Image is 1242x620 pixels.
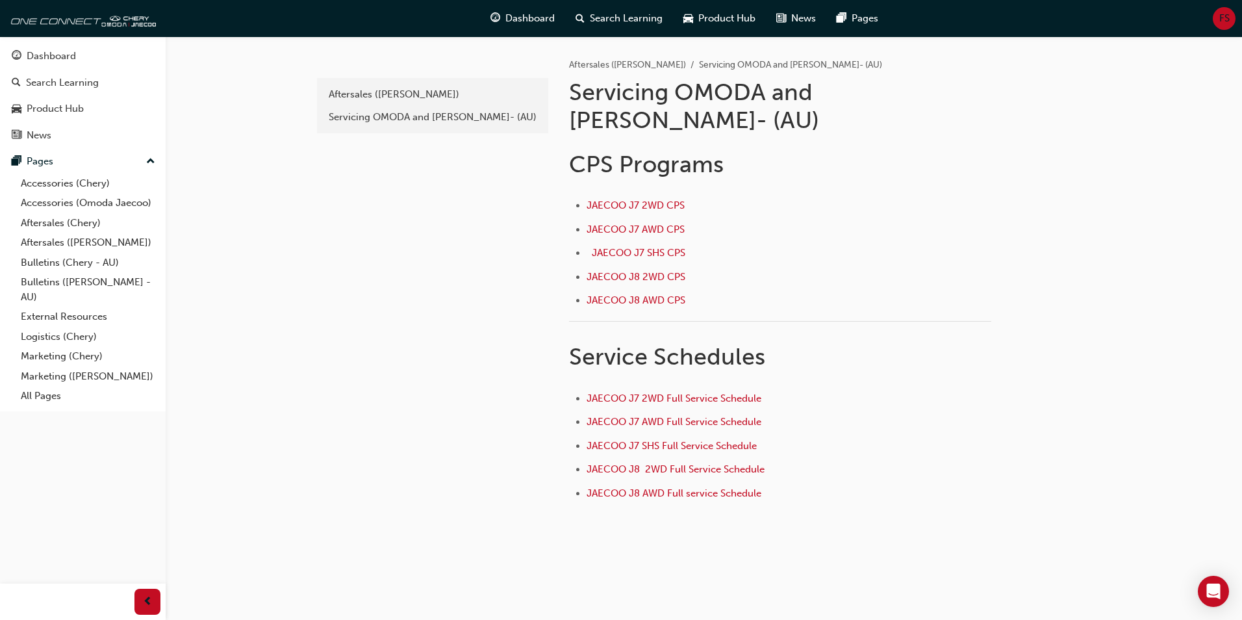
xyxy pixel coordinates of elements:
[587,271,685,283] a: JAECOO J8 2WD CPS
[587,416,764,428] a: JAECOO J7 AWD Full Service Schedule
[699,58,882,73] li: Servicing OMODA and [PERSON_NAME]- (AU)
[16,233,160,253] a: Aftersales ([PERSON_NAME])
[590,11,663,26] span: Search Learning
[587,487,761,499] a: JAECOO J8 AWD Full service Schedule
[565,5,673,32] a: search-iconSearch Learning
[569,150,724,178] span: CPS Programs
[587,463,765,475] a: JAECOO J8 2WD Full Service Schedule
[569,59,686,70] a: Aftersales ([PERSON_NAME])
[27,154,53,169] div: Pages
[5,44,160,68] a: Dashboard
[826,5,889,32] a: pages-iconPages
[5,123,160,148] a: News
[329,110,537,125] div: Servicing OMODA and [PERSON_NAME]- (AU)
[16,367,160,387] a: Marketing ([PERSON_NAME])
[766,5,826,32] a: news-iconNews
[587,200,687,211] a: JAECOO J7 2WD CPS
[26,75,99,90] div: Search Learning
[12,130,21,142] span: news-icon
[791,11,816,26] span: News
[12,103,21,115] span: car-icon
[480,5,565,32] a: guage-iconDashboard
[5,149,160,174] button: Pages
[505,11,555,26] span: Dashboard
[12,77,21,89] span: search-icon
[683,10,693,27] span: car-icon
[329,87,537,102] div: Aftersales ([PERSON_NAME])
[1213,7,1236,30] button: FS
[490,10,500,27] span: guage-icon
[143,594,153,610] span: prev-icon
[322,106,543,129] a: Servicing OMODA and [PERSON_NAME]- (AU)
[16,213,160,233] a: Aftersales (Chery)
[1219,11,1230,26] span: FS
[5,97,160,121] a: Product Hub
[27,101,84,116] div: Product Hub
[16,193,160,213] a: Accessories (Omoda Jaecoo)
[5,71,160,95] a: Search Learning
[16,253,160,273] a: Bulletins (Chery - AU)
[569,78,995,135] h1: Servicing OMODA and [PERSON_NAME]- (AU)
[12,156,21,168] span: pages-icon
[16,386,160,406] a: All Pages
[776,10,786,27] span: news-icon
[587,440,759,452] a: JAECOO J7 SHS Full Service Schedule
[673,5,766,32] a: car-iconProduct Hub
[837,10,846,27] span: pages-icon
[576,10,585,27] span: search-icon
[16,272,160,307] a: Bulletins ([PERSON_NAME] - AU)
[16,307,160,327] a: External Resources
[592,247,688,259] a: JAECOO J7 SHS CPS
[146,153,155,170] span: up-icon
[16,346,160,367] a: Marketing (Chery)
[698,11,755,26] span: Product Hub
[587,393,761,404] a: JAECOO J7 2WD Full Service Schedule
[587,294,685,306] a: JAECOO J8 AWD CPS
[1198,576,1229,607] div: Open Intercom Messenger
[27,128,51,143] div: News
[16,174,160,194] a: Accessories (Chery)
[16,327,160,347] a: Logistics (Chery)
[587,224,687,235] a: JAECOO J7 AWD CPS
[5,42,160,149] button: DashboardSearch LearningProduct HubNews
[27,49,76,64] div: Dashboard
[569,342,765,370] span: Service Schedules
[852,11,878,26] span: Pages
[322,83,543,106] a: Aftersales ([PERSON_NAME])
[6,5,156,31] img: oneconnect
[12,51,21,62] span: guage-icon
